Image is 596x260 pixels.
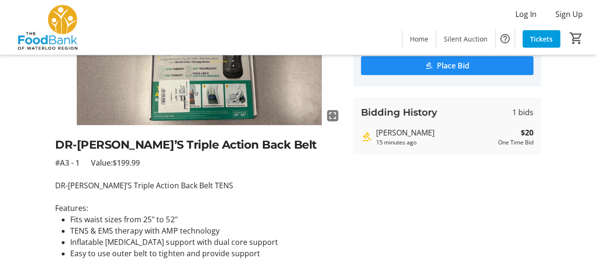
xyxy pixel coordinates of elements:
div: 15 minutes ago [376,138,494,147]
span: 1 bids [512,107,533,118]
mat-icon: Highest bid [361,131,372,143]
span: Place Bid [437,60,469,71]
button: Place Bid [361,56,533,75]
div: One Time Bid [498,138,533,147]
p: DR-[PERSON_NAME]’S Triple Action Back Belt TENS [55,180,342,191]
img: The Food Bank of Waterloo Region's Logo [6,4,90,51]
span: Sign Up [555,8,583,20]
li: Inflatable [MEDICAL_DATA] support with dual core support [70,236,342,248]
li: TENS & EMS therapy with AMP technology [70,225,342,236]
span: Tickets [530,34,553,44]
span: Log In [515,8,537,20]
li: Easy to use outer belt to tighten and provide support [70,248,342,259]
div: [PERSON_NAME] [376,127,494,138]
span: Home [410,34,428,44]
button: Cart [568,30,585,47]
span: #A3 - 1 [55,157,80,168]
span: Silent Auction [444,34,488,44]
a: Silent Auction [436,30,495,48]
h3: Bidding History [361,105,437,119]
li: Fits waist sizes from 25" to 52" [70,214,342,225]
button: Sign Up [548,7,590,22]
mat-icon: fullscreen [327,110,338,121]
button: Log In [508,7,544,22]
h2: DR-[PERSON_NAME]’S Triple Action Back Belt [55,136,342,153]
a: Home [402,30,436,48]
strong: $20 [521,127,533,138]
a: Tickets [523,30,560,48]
span: Value: $199.99 [91,157,140,168]
p: Features: [55,202,342,214]
button: Help [496,29,514,48]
